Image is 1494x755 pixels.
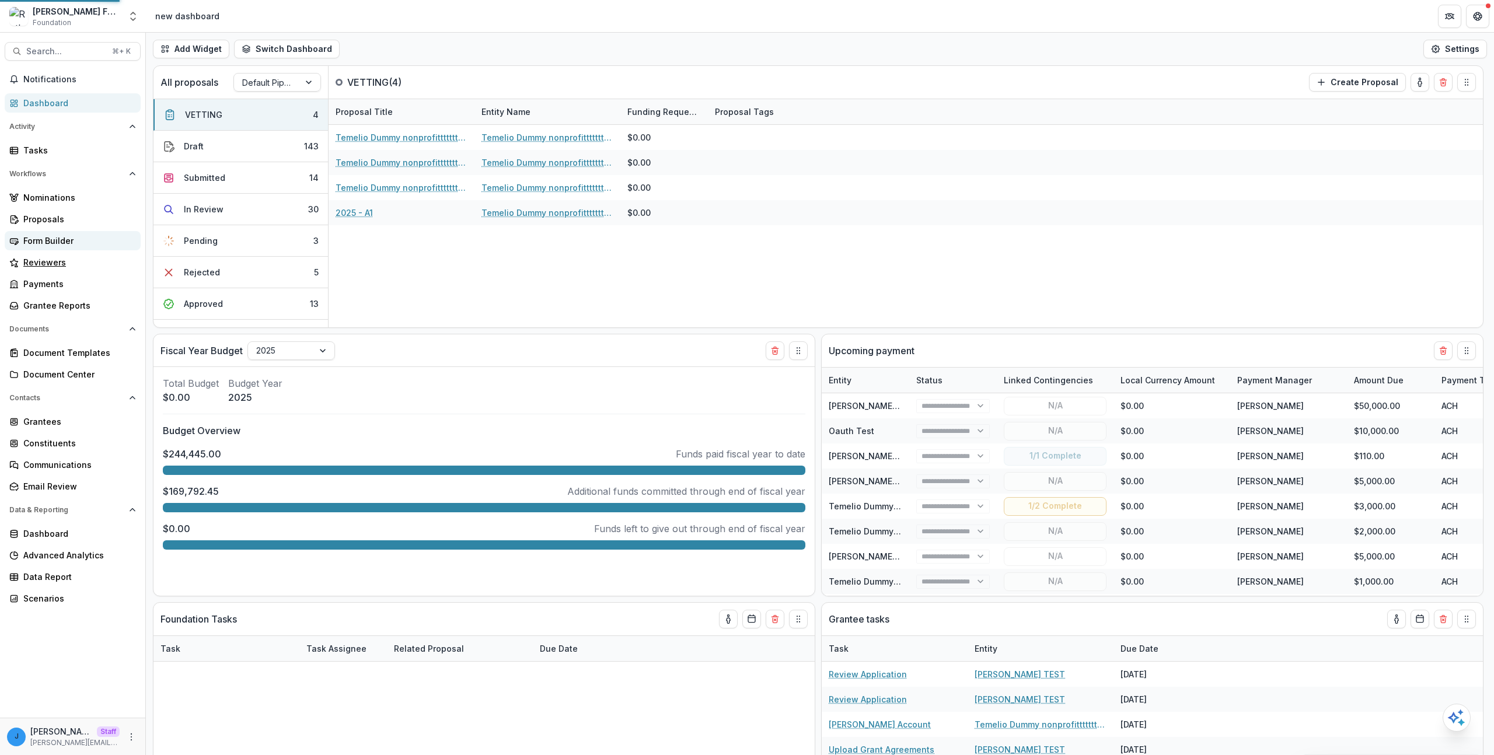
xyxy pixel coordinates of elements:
[1237,575,1304,588] div: [PERSON_NAME]
[15,733,19,740] div: jonah@trytemelio.com
[1434,341,1453,360] button: Delete card
[1230,368,1347,393] div: Payment Manager
[627,156,651,169] div: $0.00
[829,476,938,486] a: [PERSON_NAME] Individual
[309,172,319,184] div: 14
[474,99,620,124] div: Entity Name
[26,47,105,57] span: Search...
[1004,472,1106,491] button: N/A
[5,389,141,407] button: Open Contacts
[153,99,328,131] button: VETTING4
[1113,393,1230,418] div: $0.00
[184,266,220,278] div: Rejected
[997,374,1100,386] div: Linked Contingencies
[1457,610,1476,628] button: Drag
[9,170,124,178] span: Workflows
[975,668,1065,680] a: [PERSON_NAME] TEST
[228,390,282,404] p: 2025
[1113,368,1230,393] div: Local Currency Amount
[1347,443,1434,469] div: $110.00
[1113,662,1201,687] div: [DATE]
[1438,5,1461,28] button: Partners
[5,343,141,362] a: Document Templates
[30,737,120,748] p: [PERSON_NAME][EMAIL_ADDRESS][DOMAIN_NAME]
[1434,610,1453,628] button: Delete card
[1347,368,1434,393] div: Amount Due
[329,99,474,124] div: Proposal Title
[829,451,919,461] a: [PERSON_NAME] TEST
[822,642,856,655] div: Task
[975,718,1106,730] a: Temelio Dummy nonprofittttttttt a4 sda16s5d
[234,40,340,58] button: Switch Dashboard
[766,341,784,360] button: Delete card
[1387,610,1406,628] button: toggle-assigned-to-me
[5,70,141,89] button: Notifications
[1237,475,1304,487] div: [PERSON_NAME]
[1113,374,1222,386] div: Local Currency Amount
[968,636,1113,661] div: Entity
[163,424,805,438] p: Budget Overview
[151,8,224,25] nav: breadcrumb
[1347,374,1411,386] div: Amount Due
[163,522,190,536] p: $0.00
[676,447,805,461] p: Funds paid fiscal year to date
[708,106,781,118] div: Proposal Tags
[336,156,467,169] a: Temelio Dummy nonprofittttttttt a4 sda16s5d - 2025 - A1
[1237,500,1304,512] div: [PERSON_NAME]
[153,257,328,288] button: Rejected5
[627,131,651,144] div: $0.00
[909,368,997,393] div: Status
[1004,422,1106,441] button: N/A
[1457,73,1476,92] button: Drag
[153,288,328,320] button: Approved13
[184,203,224,215] div: In Review
[23,144,131,156] div: Tasks
[1347,569,1434,594] div: $1,000.00
[708,99,854,124] div: Proposal Tags
[1237,400,1304,412] div: [PERSON_NAME]
[1411,610,1429,628] button: Calendar
[481,131,613,144] a: Temelio Dummy nonprofittttttttt a4 sda16s5d
[1113,443,1230,469] div: $0.00
[329,106,400,118] div: Proposal Title
[1434,73,1453,92] button: Delete card
[481,156,613,169] a: Temelio Dummy nonprofittttttttt a4 sda16s5d
[5,42,141,61] button: Search...
[9,506,124,514] span: Data & Reporting
[5,253,141,272] a: Reviewers
[5,546,141,565] a: Advanced Analytics
[5,412,141,431] a: Grantees
[5,231,141,250] a: Form Builder
[23,480,131,492] div: Email Review
[124,730,138,744] button: More
[313,235,319,247] div: 3
[829,612,889,626] p: Grantee tasks
[23,571,131,583] div: Data Report
[163,447,221,461] p: $244,445.00
[1113,712,1201,737] div: [DATE]
[829,344,914,358] p: Upcoming payment
[1113,569,1230,594] div: $0.00
[228,376,282,390] p: Budget Year
[789,610,808,628] button: Drag
[627,207,651,219] div: $0.00
[1113,636,1201,661] div: Due Date
[336,207,373,219] a: 2025 - A1
[163,390,219,404] p: $0.00
[184,172,225,184] div: Submitted
[160,75,218,89] p: All proposals
[822,636,968,661] div: Task
[153,162,328,194] button: Submitted14
[304,140,319,152] div: 143
[5,567,141,586] a: Data Report
[33,5,120,18] div: [PERSON_NAME] Foundation
[310,298,319,310] div: 13
[1347,594,1434,619] div: $123.00
[5,188,141,207] a: Nominations
[1113,544,1230,569] div: $0.00
[1347,519,1434,544] div: $2,000.00
[97,726,120,737] p: Staff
